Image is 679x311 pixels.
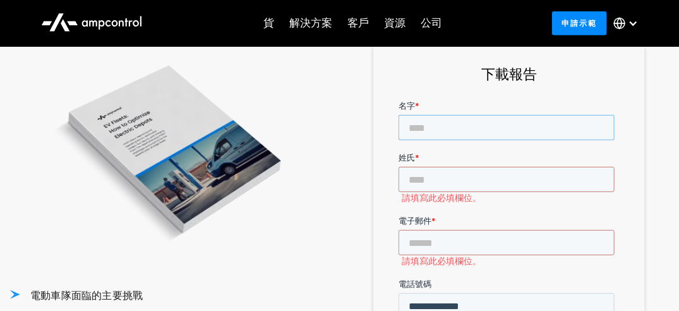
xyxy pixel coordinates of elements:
[348,16,370,30] div: 客戶
[421,16,443,30] div: 公司
[10,289,330,303] li: 電動車隊面臨的主要挑戰
[290,16,333,30] div: 解決方案
[552,11,607,35] a: 申請示範
[10,46,330,259] img: EV Fleets: How to Optimize Electric Depots
[385,16,406,30] div: 資源
[264,16,275,30] div: 貨
[399,65,620,85] h3: 下載報告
